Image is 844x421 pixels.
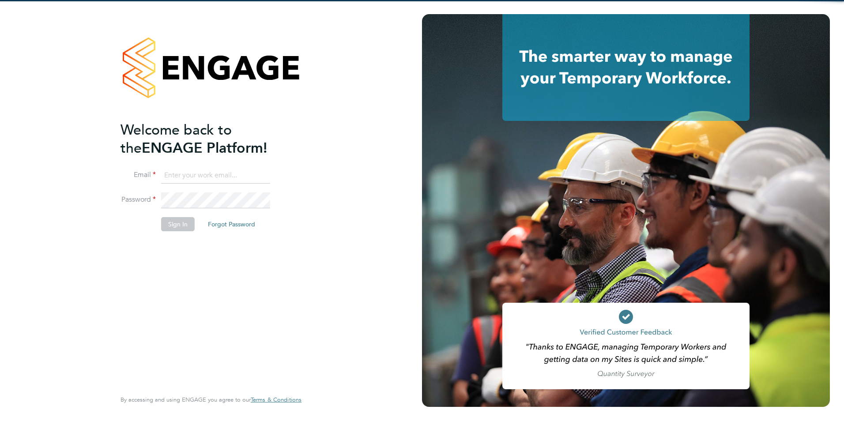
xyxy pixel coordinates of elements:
button: Sign In [161,217,195,231]
input: Enter your work email... [161,168,270,184]
label: Password [121,195,156,204]
button: Forgot Password [201,217,262,231]
span: Welcome back to the [121,121,232,157]
a: Terms & Conditions [251,396,301,403]
h2: ENGAGE Platform! [121,121,293,157]
label: Email [121,170,156,180]
span: By accessing and using ENGAGE you agree to our [121,396,301,403]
